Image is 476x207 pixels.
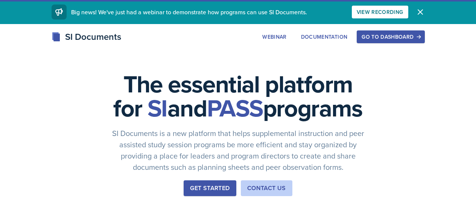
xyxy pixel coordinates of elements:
[352,6,408,18] button: View Recording
[71,8,307,16] span: Big news! We've just had a webinar to demonstrate how programs can use SI Documents.
[184,180,236,196] button: Get Started
[52,30,121,44] div: SI Documents
[190,184,230,193] div: Get Started
[362,34,420,40] div: Go to Dashboard
[296,30,353,43] button: Documentation
[247,184,286,193] div: Contact Us
[357,9,403,15] div: View Recording
[257,30,291,43] button: Webinar
[357,30,424,43] button: Go to Dashboard
[301,34,348,40] div: Documentation
[241,180,292,196] button: Contact Us
[262,34,286,40] div: Webinar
